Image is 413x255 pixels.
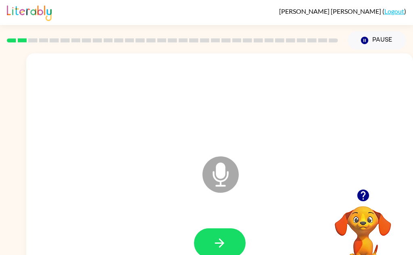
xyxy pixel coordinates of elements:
img: Literably [7,3,52,21]
div: ( ) [279,7,406,15]
span: [PERSON_NAME] [PERSON_NAME] [279,7,382,15]
button: Pause [348,31,406,50]
a: Logout [384,7,404,15]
